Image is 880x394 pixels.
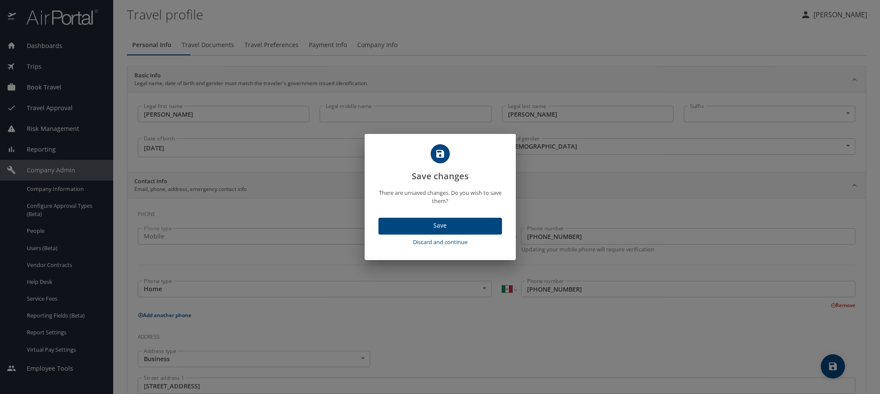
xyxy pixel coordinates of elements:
[378,235,502,250] button: Discard and continue
[378,218,502,235] button: Save
[385,220,495,231] span: Save
[375,189,505,205] p: There are unsaved changes. Do you wish to save them?
[375,144,505,183] h2: Save changes
[382,237,499,247] span: Discard and continue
